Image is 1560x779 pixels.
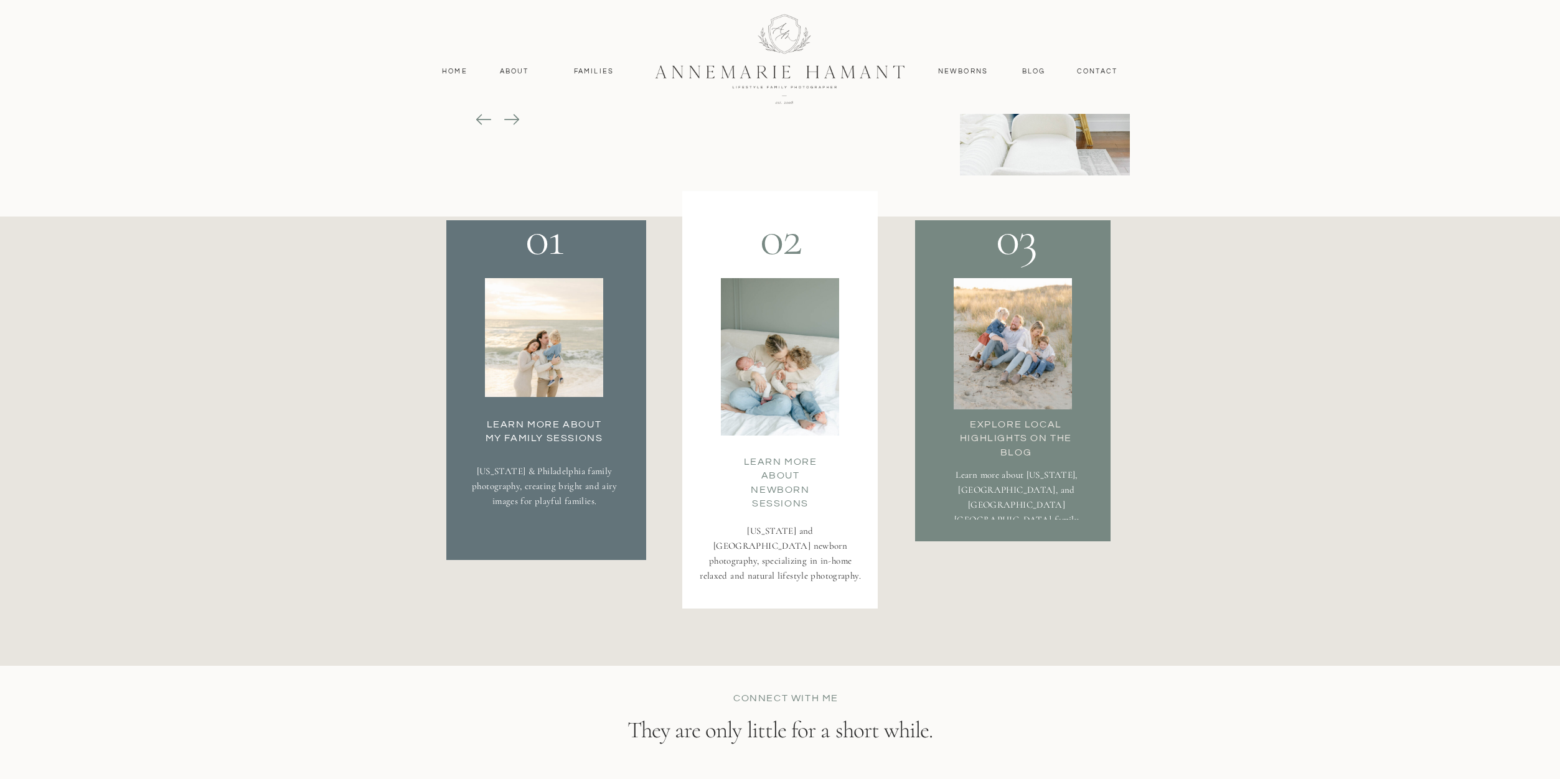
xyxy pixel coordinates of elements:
[958,208,1074,264] p: 03
[1070,66,1124,77] a: contact
[1019,66,1048,77] a: Blog
[436,66,473,77] a: Home
[736,455,825,480] a: Learn more about Newborn Sessions
[566,66,622,77] a: Families
[496,66,532,77] a: About
[483,208,605,269] p: 01
[718,691,853,702] div: COnnect with me
[532,717,1028,749] p: They are only little for a short while.
[946,417,1086,442] a: Explore local highlights on the blog
[936,467,1097,520] p: Learn more about [US_STATE], [GEOGRAPHIC_DATA], and [GEOGRAPHIC_DATA] [GEOGRAPHIC_DATA] family ac...
[715,208,845,268] p: 02
[933,66,993,77] a: Newborns
[479,417,609,442] a: Learn More about my family Sessions
[472,464,617,533] p: [US_STATE] & Philadelphia family photography, creating bright and airy images for playful families.
[699,523,862,587] p: [US_STATE] and [GEOGRAPHIC_DATA] newborn photography, specializing in in-home relaxed and natural...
